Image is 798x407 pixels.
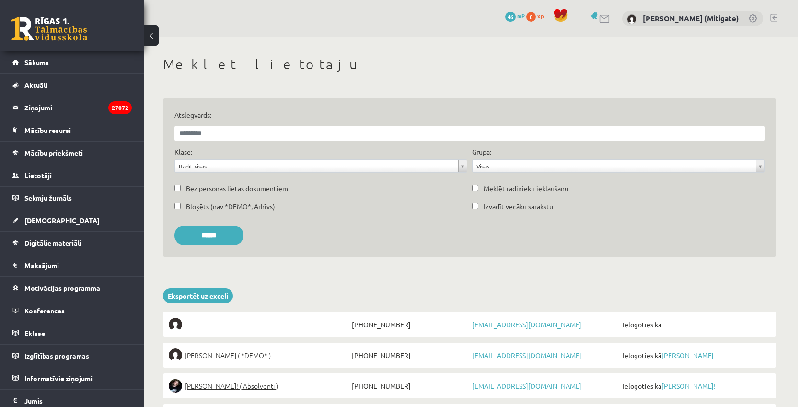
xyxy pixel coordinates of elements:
[661,351,714,359] a: [PERSON_NAME]
[24,126,71,134] span: Mācību resursi
[12,187,132,209] a: Sekmju žurnāls
[163,288,233,303] a: Eksportēt uz exceli
[24,254,132,276] legend: Maksājumi
[174,110,765,120] label: Atslēgvārds:
[484,202,553,212] label: Izvadīt vecāku sarakstu
[643,13,739,23] a: [PERSON_NAME] (Mitigate)
[179,160,454,172] span: Rādīt visas
[24,81,47,89] span: Aktuāli
[24,171,52,180] span: Lietotāji
[24,306,65,315] span: Konferences
[24,374,93,383] span: Informatīvie ziņojumi
[24,216,100,225] span: [DEMOGRAPHIC_DATA]
[505,12,525,20] a: 46 mP
[186,202,275,212] label: Bloķēts (nav *DEMO*, Arhīvs)
[12,277,132,299] a: Motivācijas programma
[169,379,182,393] img: Sofija Anrio-Karlauska!
[476,160,752,172] span: Visas
[186,183,288,193] label: Bez personas lietas dokumentiem
[24,193,72,202] span: Sekmju žurnāls
[12,209,132,231] a: [DEMOGRAPHIC_DATA]
[24,148,83,157] span: Mācību priekšmeti
[185,379,278,393] span: [PERSON_NAME]! ( Absolventi )
[174,147,192,157] label: Klase:
[12,322,132,344] a: Eklase
[620,318,771,331] span: Ielogoties kā
[12,164,132,186] a: Lietotāji
[620,348,771,362] span: Ielogoties kā
[472,382,581,390] a: [EMAIL_ADDRESS][DOMAIN_NAME]
[24,329,45,337] span: Eklase
[537,12,544,20] span: xp
[24,96,132,119] legend: Ziņojumi
[12,254,132,276] a: Maksājumi
[169,348,182,362] img: Elīna Elizabete Ancveriņa
[169,379,349,393] a: [PERSON_NAME]! ( Absolventi )
[12,119,132,141] a: Mācību resursi
[349,379,470,393] span: [PHONE_NUMBER]
[169,348,349,362] a: [PERSON_NAME] ( *DEMO* )
[12,142,132,164] a: Mācību priekšmeti
[24,351,89,360] span: Izglītības programas
[12,367,132,389] a: Informatīvie ziņojumi
[24,396,43,405] span: Jumis
[11,17,87,41] a: Rīgas 1. Tālmācības vidusskola
[12,232,132,254] a: Digitālie materiāli
[484,183,568,193] label: Meklēt radinieku iekļaušanu
[185,348,271,362] span: [PERSON_NAME] ( *DEMO* )
[620,379,771,393] span: Ielogoties kā
[12,299,132,322] a: Konferences
[24,58,49,67] span: Sākums
[12,96,132,119] a: Ziņojumi27072
[163,56,776,72] h1: Meklēt lietotāju
[12,74,132,96] a: Aktuāli
[505,12,516,22] span: 46
[473,160,764,172] a: Visas
[526,12,536,22] span: 0
[627,14,636,24] img: Vitālijs Viļums (Mitigate)
[108,101,132,114] i: 27072
[661,382,716,390] a: [PERSON_NAME]!
[349,348,470,362] span: [PHONE_NUMBER]
[517,12,525,20] span: mP
[472,320,581,329] a: [EMAIL_ADDRESS][DOMAIN_NAME]
[472,147,491,157] label: Grupa:
[24,284,100,292] span: Motivācijas programma
[24,239,81,247] span: Digitālie materiāli
[175,160,467,172] a: Rādīt visas
[526,12,548,20] a: 0 xp
[349,318,470,331] span: [PHONE_NUMBER]
[12,345,132,367] a: Izglītības programas
[472,351,581,359] a: [EMAIL_ADDRESS][DOMAIN_NAME]
[12,51,132,73] a: Sākums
